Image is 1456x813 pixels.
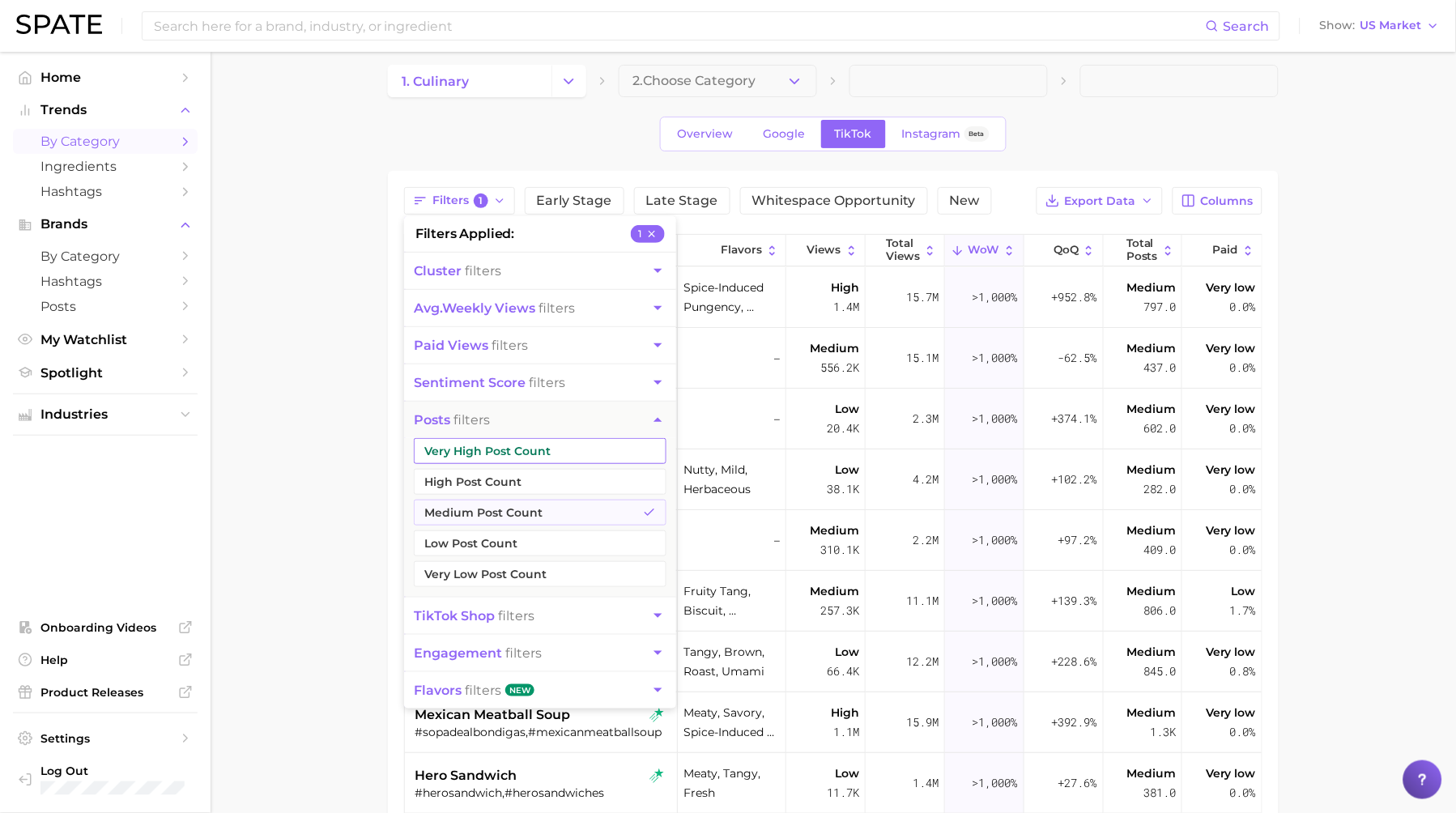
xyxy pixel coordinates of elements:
[1213,244,1238,257] span: Paid
[13,269,198,294] a: Hashtags
[13,615,198,640] a: Onboarding Videos
[404,253,676,289] button: cluster filters
[404,672,676,709] button: flavors filtersNew
[40,764,185,778] span: Log Out
[1230,479,1256,499] span: 0.0%
[631,225,665,243] button: 1
[40,365,170,381] span: Spotlight
[906,348,939,368] span: 15.1m
[40,299,170,314] span: Posts
[13,680,198,704] a: Product Releases
[1024,235,1104,266] button: QoQ
[40,70,170,85] span: Home
[886,237,920,262] span: Total Views
[820,540,859,560] span: 310.1k
[678,235,786,266] button: Flavors
[913,409,939,428] span: 2.3m
[913,530,939,550] span: 2.2m
[807,244,841,257] span: Views
[835,642,859,662] span: Low
[663,120,747,148] a: Overview
[906,287,939,307] span: 15.7m
[1143,419,1176,438] span: 602.0
[1052,713,1097,732] span: +392.9%
[414,300,535,316] span: weekly views
[1126,278,1176,297] span: Medium
[866,235,945,266] button: Total Views
[16,15,102,34] img: SPATE
[1206,460,1256,479] span: Very low
[810,338,859,358] span: Medium
[537,194,612,207] span: Early Stage
[1126,460,1176,479] span: Medium
[13,327,198,352] a: My Watchlist
[414,608,534,624] span: filters
[913,773,939,793] span: 1.4m
[1143,601,1176,620] span: 806.0
[13,294,198,319] a: Posts
[649,768,664,783] img: tiktok rising star
[831,703,859,722] span: High
[414,412,450,428] span: posts
[414,608,495,624] span: TikTok shop
[906,652,939,671] span: 12.2m
[973,653,1018,669] span: >1,000%
[831,278,859,297] span: High
[1206,399,1256,419] span: Very low
[1230,722,1256,742] span: 0.0%
[749,120,819,148] a: Google
[827,419,859,438] span: 20.4k
[1182,235,1262,266] button: Paid
[405,449,1262,510] button: avocado rolltiktok rising star#avocadorollnutty, mild, herbaceousLow38.1k4.2m>1,000%+102.2%Medium...
[405,267,1262,328] button: taco pietiktok rising star#tacopie,#tacopiesspice-induced pungency, meaty, umamiHigh1.4m15.7m>1,0...
[414,530,666,556] button: Low Post Count
[405,692,1262,753] button: mexican meatball souptiktok rising star#sopadealbondigas,#mexicanmeatballsoupmeaty, savory, spice...
[405,571,1262,632] button: dirt cupstiktok rising star#dirtcups,#dirtcupfruity tang, biscuit, chocolateMedium257.3k11.1m>1,0...
[40,653,170,667] span: Help
[833,722,859,742] span: 1.1m
[414,500,666,526] button: Medium Post Count
[1230,783,1256,802] span: 0.0%
[646,194,718,207] span: Late Stage
[906,713,939,732] span: 15.9m
[415,725,671,739] div: #sopadealbondigas,#mexicanmeatballsoup
[13,726,198,751] a: Settings
[632,74,756,88] span: 2. Choose Category
[827,479,859,499] span: 38.1k
[1126,399,1176,419] span: Medium
[1173,187,1262,215] button: Columns
[414,645,542,661] span: filters
[405,510,1262,571] button: hot chicken tenderstiktok rising star#hotchickentender–Medium310.1k2.2m>1,000%+97.2%Medium409.0Ve...
[40,184,170,199] span: Hashtags
[1232,581,1256,601] span: Low
[1058,773,1097,793] span: +27.6%
[973,350,1018,365] span: >1,000%
[404,327,676,364] button: paid views filters
[683,460,780,499] span: nutty, mild, herbaceous
[1143,358,1176,377] span: 437.0
[827,783,859,802] span: 11.7k
[1230,419,1256,438] span: 0.0%
[835,399,859,419] span: Low
[414,683,501,698] span: filters
[821,120,886,148] a: TikTok
[1206,338,1256,358] span: Very low
[683,278,780,317] span: spice-induced pungency, meaty, umami
[1054,244,1079,257] span: QoQ
[1224,19,1270,34] span: Search
[13,179,198,204] a: Hashtags
[414,263,462,279] span: cluster
[906,591,939,611] span: 11.1m
[1230,297,1256,317] span: 0.0%
[774,348,780,368] span: –
[1143,540,1176,560] span: 409.0
[1143,297,1176,317] span: 797.0
[902,127,961,141] span: Instagram
[1206,521,1256,540] span: Very low
[13,244,198,269] a: by Category
[619,65,817,97] button: 2.Choose Category
[404,598,676,634] button: TikTok shop filters
[414,300,575,316] span: filters
[973,289,1018,304] span: >1,000%
[1126,642,1176,662] span: Medium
